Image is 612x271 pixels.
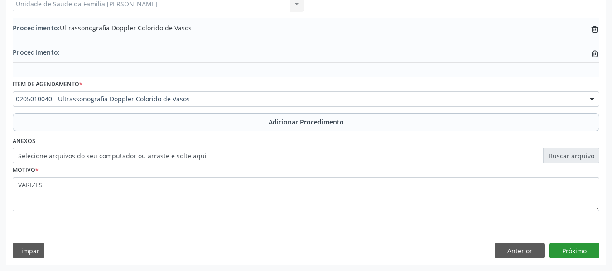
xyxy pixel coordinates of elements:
[13,163,39,177] label: Motivo
[549,243,599,258] button: Próximo
[16,95,581,104] span: 0205010040 - Ultrassonografia Doppler Colorido de Vasos
[13,77,82,91] label: Item de agendamento
[13,113,599,131] button: Adicionar Procedimento
[13,48,60,57] span: Procedimento:
[13,134,35,148] label: Anexos
[13,23,192,33] span: Ultrassonografia Doppler Colorido de Vasos
[495,243,545,258] button: Anterior
[13,24,60,32] span: Procedimento:
[269,117,344,127] span: Adicionar Procedimento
